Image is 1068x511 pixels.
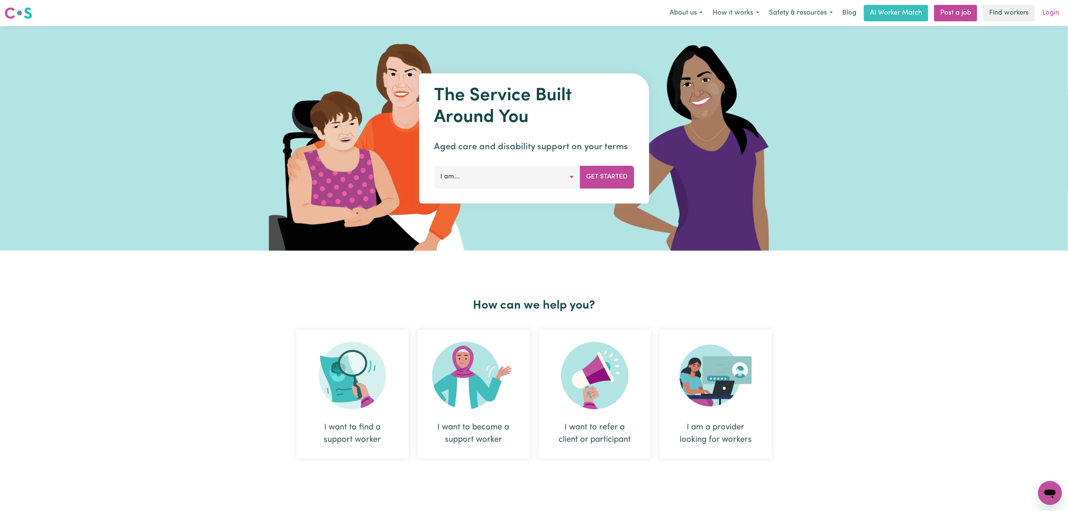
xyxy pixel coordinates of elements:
[983,5,1035,21] a: Find workers
[864,5,928,21] a: AI Worker Match
[4,4,32,22] a: Careseekers logo
[934,5,977,21] a: Post a job
[665,5,708,21] button: About us
[4,6,32,20] img: Careseekers logo
[680,342,752,409] img: Provider
[435,421,512,446] div: I want to become a support worker
[539,330,651,459] div: I want to refer a client or participant
[660,330,772,459] div: I am a provider looking for workers
[319,342,386,409] img: Search
[434,166,580,188] button: I am...
[314,421,391,446] div: I want to find a support worker
[838,5,861,21] a: Blog
[1038,481,1062,505] iframe: Button to launch messaging window, conversation in progress
[678,421,754,446] div: I am a provider looking for workers
[1038,5,1064,21] a: Login
[708,5,764,21] button: How it works
[432,342,515,409] img: Become Worker
[418,330,530,459] div: I want to become a support worker
[292,299,776,313] h2: How can we help you?
[557,421,633,446] div: I want to refer a client or participant
[561,342,628,409] img: Refer
[434,140,634,154] p: Aged care and disability support on your terms
[296,330,409,459] div: I want to find a support worker
[764,5,838,21] button: Safety & resources
[434,85,634,128] h1: The Service Built Around You
[580,166,634,188] button: Get Started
